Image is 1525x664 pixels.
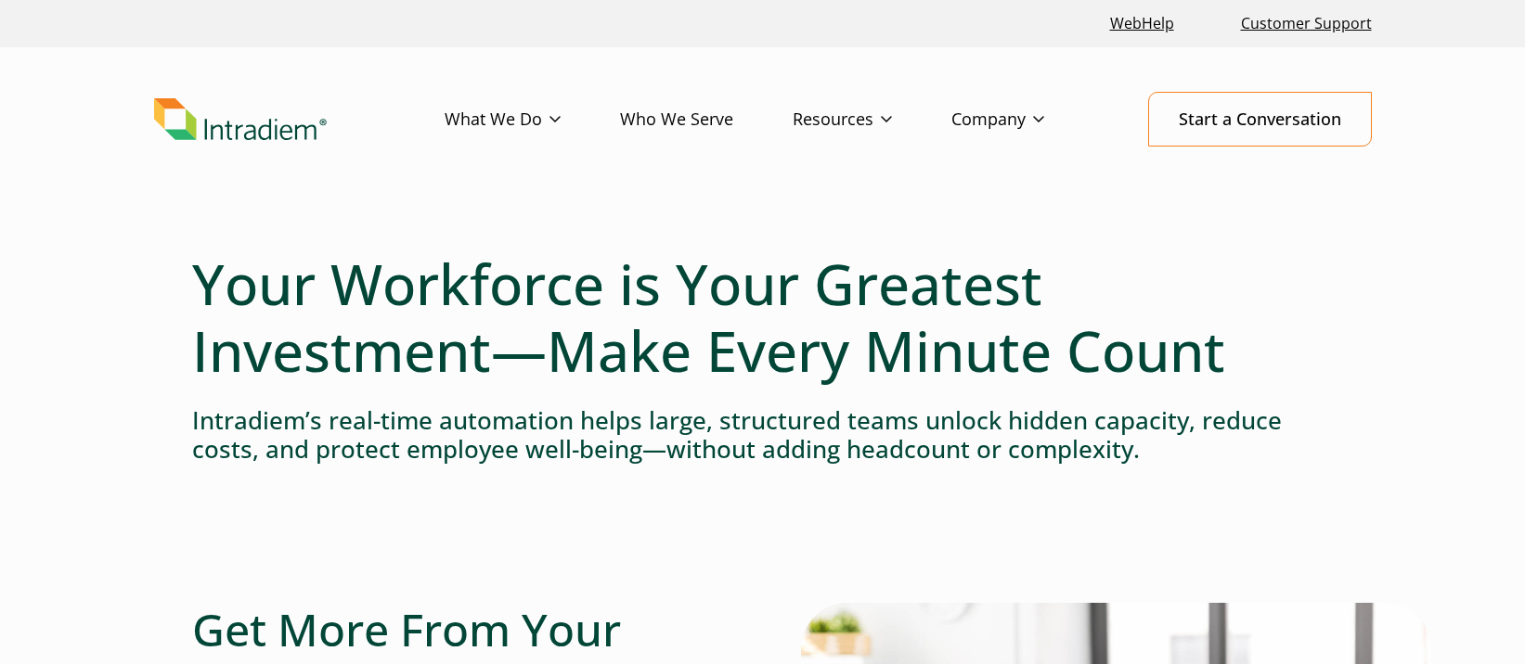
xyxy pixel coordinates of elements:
a: Link opens in a new window [1103,4,1182,44]
a: Link to homepage of Intradiem [154,98,445,141]
a: Customer Support [1234,4,1379,44]
a: Who We Serve [620,93,793,147]
h1: Your Workforce is Your Greatest Investment—Make Every Minute Count [192,250,1334,384]
a: Start a Conversation [1148,92,1372,147]
h4: Intradiem’s real-time automation helps large, structured teams unlock hidden capacity, reduce cos... [192,406,1334,464]
img: Intradiem [154,98,327,141]
a: Company [951,93,1104,147]
a: Resources [793,93,951,147]
a: What We Do [445,93,620,147]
